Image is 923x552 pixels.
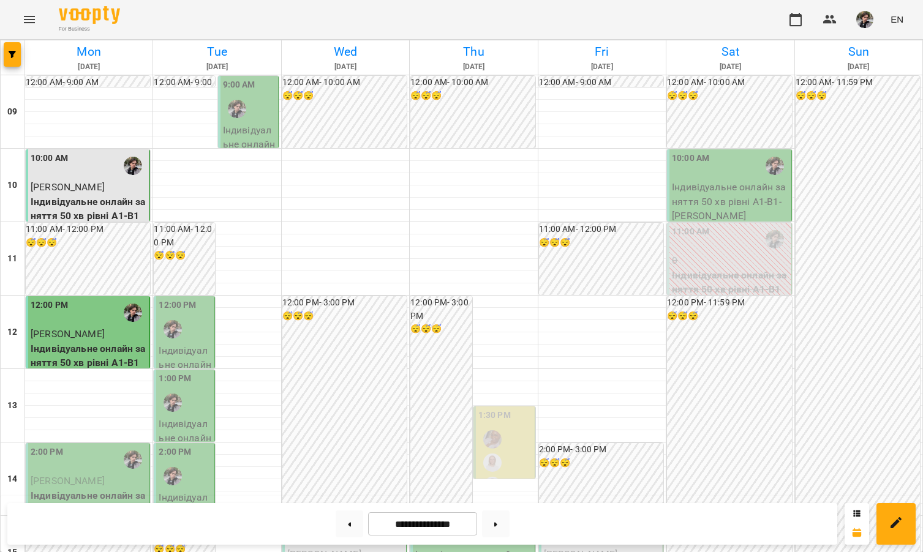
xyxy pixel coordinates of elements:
[164,467,182,485] img: Микита
[7,472,17,486] h6: 14
[412,61,535,73] h6: [DATE]
[284,42,407,61] h6: Wed
[155,42,279,61] h6: Tue
[797,61,921,73] h6: [DATE]
[124,157,142,175] img: Микита
[228,100,246,118] img: Микита
[282,89,407,103] h6: 😴😴😴
[31,152,68,165] label: 10:00 AM
[15,5,44,34] button: Menu
[483,453,502,472] img: Анастасія
[154,76,214,102] h6: 12:00 AM - 9:00 AM
[159,343,211,430] p: Індивідуальне онлайн заняття 50 хв рівні А1-В1 - [PERSON_NAME]
[483,430,502,449] img: Абігейл
[7,252,17,266] h6: 11
[7,399,17,412] h6: 13
[31,446,63,459] label: 2:00 PM
[159,446,191,459] label: 2:00 PM
[27,61,151,73] h6: [DATE]
[539,443,663,457] h6: 2:00 PM - 3:00 PM
[478,409,511,422] label: 1:30 PM
[59,6,120,24] img: Voopty Logo
[31,475,105,487] span: [PERSON_NAME]
[796,89,920,103] h6: 😴😴😴
[282,296,407,310] h6: 12:00 PM - 3:00 PM
[539,457,663,470] h6: 😴😴😴
[483,477,502,495] img: Даніела
[797,42,921,61] h6: Sun
[282,76,407,89] h6: 12:00 AM - 10:00 AM
[672,268,788,311] p: Індивідуальне онлайн заняття 50 хв рівні А1-В1 ([PERSON_NAME] )
[891,13,903,26] span: EN
[164,393,182,412] img: Микита
[26,223,150,236] h6: 11:00 AM - 12:00 PM
[667,310,791,323] h6: 😴😴😴
[410,76,535,89] h6: 12:00 AM - 10:00 AM
[27,42,151,61] h6: Mon
[672,225,709,239] label: 11:00 AM
[31,195,147,223] p: Індивідуальне онлайн заняття 50 хв рівні А1-В1
[7,326,17,339] h6: 12
[672,253,788,268] p: 0
[31,181,105,193] span: [PERSON_NAME]
[223,123,276,209] p: Індивідуальне онлайн заняття 50 хв рівні А1-В1 - [PERSON_NAME]
[410,89,535,103] h6: 😴😴😴
[154,223,214,249] h6: 11:00 AM - 12:00 PM
[26,236,150,250] h6: 😴😴😴
[672,152,709,165] label: 10:00 AM
[31,488,147,517] p: Індивідуальне онлайн заняття 50 хв рівні А1-В1
[667,296,791,310] h6: 12:00 PM - 11:59 PM
[124,304,142,322] img: Микита
[159,417,211,503] p: Індивідуальне онлайн заняття 50 хв рівні А1-В1 - [PERSON_NAME]
[7,105,17,119] h6: 09
[668,42,792,61] h6: Sat
[766,230,784,248] img: Микита
[282,310,407,323] h6: 😴😴😴
[59,25,120,33] span: For Business
[124,450,142,469] img: Микита
[26,76,150,89] h6: 12:00 AM - 9:00 AM
[31,328,105,340] span: [PERSON_NAME]
[796,76,920,89] h6: 12:00 AM - 11:59 PM
[159,299,196,312] label: 12:00 PM
[540,61,664,73] h6: [DATE]
[7,179,17,192] h6: 10
[410,296,472,323] h6: 12:00 PM - 3:00 PM
[539,236,663,250] h6: 😴😴😴
[668,61,792,73] h6: [DATE]
[155,61,279,73] h6: [DATE]
[766,157,784,175] img: Микита
[856,11,873,28] img: 3324ceff06b5eb3c0dd68960b867f42f.jpeg
[410,323,472,336] h6: 😴😴😴
[667,76,791,89] h6: 12:00 AM - 10:00 AM
[154,249,214,263] h6: 😴😴😴
[31,299,68,312] label: 12:00 PM
[540,42,664,61] h6: Fri
[412,42,535,61] h6: Thu
[159,372,191,386] label: 1:00 PM
[886,8,908,31] button: EN
[284,61,407,73] h6: [DATE]
[31,341,147,370] p: Індивідуальне онлайн заняття 50 хв рівні А1-В1
[539,223,663,236] h6: 11:00 AM - 12:00 PM
[223,78,255,92] label: 9:00 AM
[667,89,791,103] h6: 😴😴😴
[672,180,788,223] p: Індивідуальне онлайн заняття 50 хв рівні А1-В1 - [PERSON_NAME]
[539,76,663,89] h6: 12:00 AM - 9:00 AM
[164,320,182,338] img: Микита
